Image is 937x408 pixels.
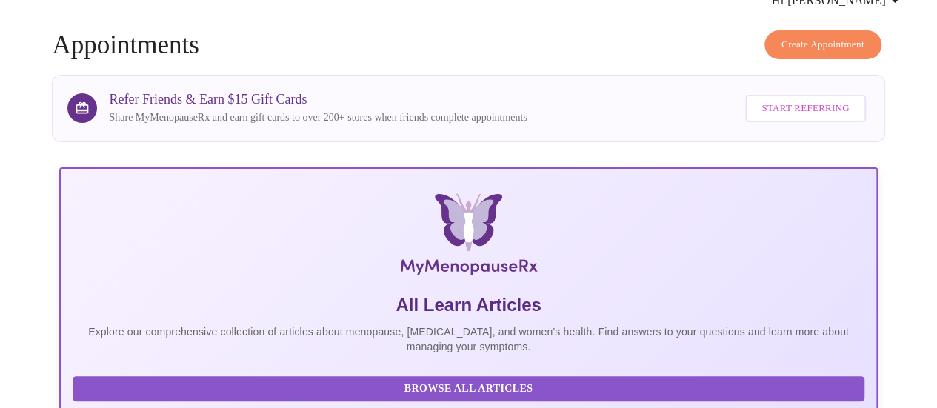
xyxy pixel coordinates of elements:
[73,381,867,394] a: Browse All Articles
[781,36,864,53] span: Create Appointment
[73,324,864,354] p: Explore our comprehensive collection of articles about menopause, [MEDICAL_DATA], and women's hea...
[761,100,849,117] span: Start Referring
[87,380,849,398] span: Browse All Articles
[52,30,884,60] h4: Appointments
[741,87,869,130] a: Start Referring
[764,30,881,59] button: Create Appointment
[109,110,527,125] p: Share MyMenopauseRx and earn gift cards to over 200+ stores when friends complete appointments
[73,293,864,317] h5: All Learn Articles
[745,95,865,122] button: Start Referring
[109,92,527,107] h3: Refer Friends & Earn $15 Gift Cards
[73,376,864,402] button: Browse All Articles
[196,193,741,281] img: MyMenopauseRx Logo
